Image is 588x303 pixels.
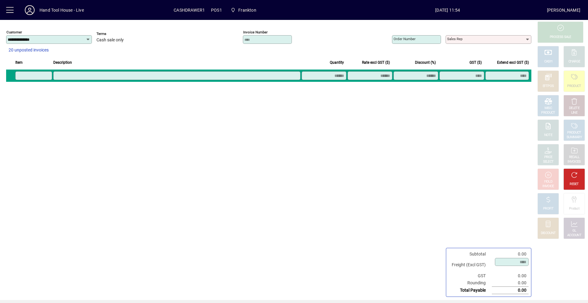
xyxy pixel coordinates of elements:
[571,111,577,115] div: LINE
[568,59,580,64] div: CHARGE
[492,272,529,279] td: 0.00
[544,155,552,160] div: PRICE
[543,206,553,211] div: PROFIT
[394,37,416,41] mat-label: Order number
[415,59,436,66] span: Discount (%)
[550,35,571,40] div: PROCESS SALE
[569,155,580,160] div: RECALL
[567,135,582,140] div: SUMMARY
[449,258,492,272] td: Freight (Excl GST)
[567,84,581,89] div: PRODUCT
[449,287,492,294] td: Total Payable
[449,279,492,287] td: Rounding
[545,106,552,111] div: MISC
[6,45,51,56] button: 20 unposted invoices
[544,133,552,138] div: NOTE
[497,59,529,66] span: Extend excl GST ($)
[541,231,556,236] div: DISCOUNT
[96,38,124,43] span: Cash sale only
[492,279,529,287] td: 0.00
[469,59,482,66] span: GST ($)
[174,5,205,15] span: CASHDRAWER1
[543,160,554,164] div: SELECT
[569,206,579,211] div: Product
[543,84,554,89] div: EFTPOS
[567,131,581,135] div: PRODUCT
[6,30,22,34] mat-label: Customer
[542,184,554,189] div: INVOICE
[238,5,256,15] span: Frankton
[567,160,581,164] div: INVOICES
[228,5,259,16] span: Frankton
[96,32,133,36] span: Terms
[9,47,49,53] span: 20 unposted invoices
[53,59,72,66] span: Description
[15,59,23,66] span: Item
[243,30,268,34] mat-label: Invoice number
[330,59,344,66] span: Quantity
[349,5,547,15] span: [DATE] 11:54
[492,251,529,258] td: 0.00
[570,182,579,187] div: RESET
[541,111,555,115] div: PRODUCT
[492,287,529,294] td: 0.00
[362,59,390,66] span: Rate excl GST ($)
[544,180,552,184] div: HOLD
[572,229,576,233] div: GL
[40,5,84,15] div: Hand Tool House - Live
[569,106,579,111] div: DELETE
[567,233,581,238] div: ACCOUNT
[449,272,492,279] td: GST
[544,59,552,64] div: CASH
[449,251,492,258] td: Subtotal
[447,37,462,41] mat-label: Sales rep
[211,5,222,15] span: POS1
[547,5,580,15] div: [PERSON_NAME]
[20,5,40,16] button: Profile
